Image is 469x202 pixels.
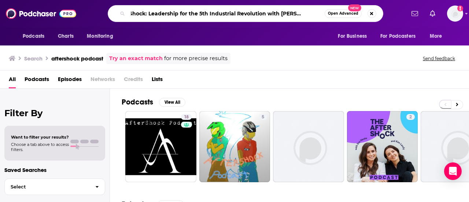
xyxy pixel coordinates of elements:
[5,184,89,189] span: Select
[325,9,362,18] button: Open AdvancedNew
[427,7,438,20] a: Show notifications dropdown
[128,8,325,19] input: Search podcasts, credits, & more...
[109,54,163,63] a: Try an exact match
[425,29,451,43] button: open menu
[457,5,463,11] svg: Add a profile image
[348,4,361,11] span: New
[4,166,105,173] p: Saved Searches
[333,29,376,43] button: open menu
[87,31,113,41] span: Monitoring
[4,179,105,195] button: Select
[376,29,426,43] button: open menu
[58,31,74,41] span: Charts
[124,73,143,88] span: Credits
[82,29,122,43] button: open menu
[53,29,78,43] a: Charts
[4,108,105,118] h2: Filter By
[447,5,463,22] span: Logged in as HavasFormulab2b
[11,142,69,152] span: Choose a tab above to access filters.
[91,73,115,88] span: Networks
[447,5,463,22] button: Show profile menu
[406,114,415,120] a: 2
[421,55,457,62] button: Send feedback
[262,114,264,121] span: 5
[347,111,418,182] a: 2
[58,73,82,88] a: Episodes
[108,5,383,22] div: Search podcasts, credits, & more...
[409,114,412,121] span: 2
[24,55,43,62] h3: Search
[181,114,192,120] a: 18
[122,98,153,107] h2: Podcasts
[11,135,69,140] span: Want to filter your results?
[328,12,358,15] span: Open Advanced
[380,31,416,41] span: For Podcasters
[444,162,462,180] div: Open Intercom Messenger
[199,111,270,182] a: 5
[152,73,163,88] a: Lists
[6,7,76,21] img: Podchaser - Follow, Share and Rate Podcasts
[338,31,367,41] span: For Business
[164,54,228,63] span: for more precise results
[9,73,16,88] a: All
[23,31,44,41] span: Podcasts
[447,5,463,22] img: User Profile
[409,7,421,20] a: Show notifications dropdown
[159,98,185,107] button: View All
[51,55,103,62] h3: aftershock podcast
[184,114,189,121] span: 18
[259,114,267,120] a: 5
[125,111,196,182] a: 18
[122,98,185,107] a: PodcastsView All
[430,31,442,41] span: More
[18,29,54,43] button: open menu
[25,73,49,88] a: Podcasts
